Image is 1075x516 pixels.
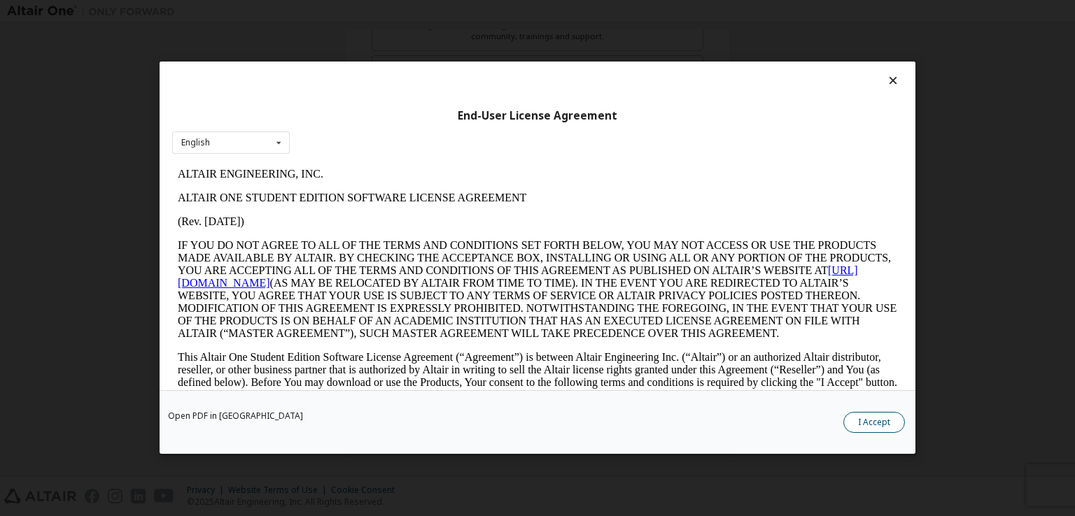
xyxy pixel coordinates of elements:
[168,413,303,421] a: Open PDF in [GEOGRAPHIC_DATA]
[843,413,905,433] button: I Accept
[6,29,725,42] p: ALTAIR ONE STUDENT EDITION SOFTWARE LICENSE AGREEMENT
[6,77,725,178] p: IF YOU DO NOT AGREE TO ALL OF THE TERMS AND CONDITIONS SET FORTH BELOW, YOU MAY NOT ACCESS OR USE...
[172,109,903,123] div: End-User License Agreement
[6,189,725,239] p: This Altair One Student Edition Software License Agreement (“Agreement”) is between Altair Engine...
[6,6,725,18] p: ALTAIR ENGINEERING, INC.
[181,138,210,147] div: English
[6,53,725,66] p: (Rev. [DATE])
[6,102,686,127] a: [URL][DOMAIN_NAME]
